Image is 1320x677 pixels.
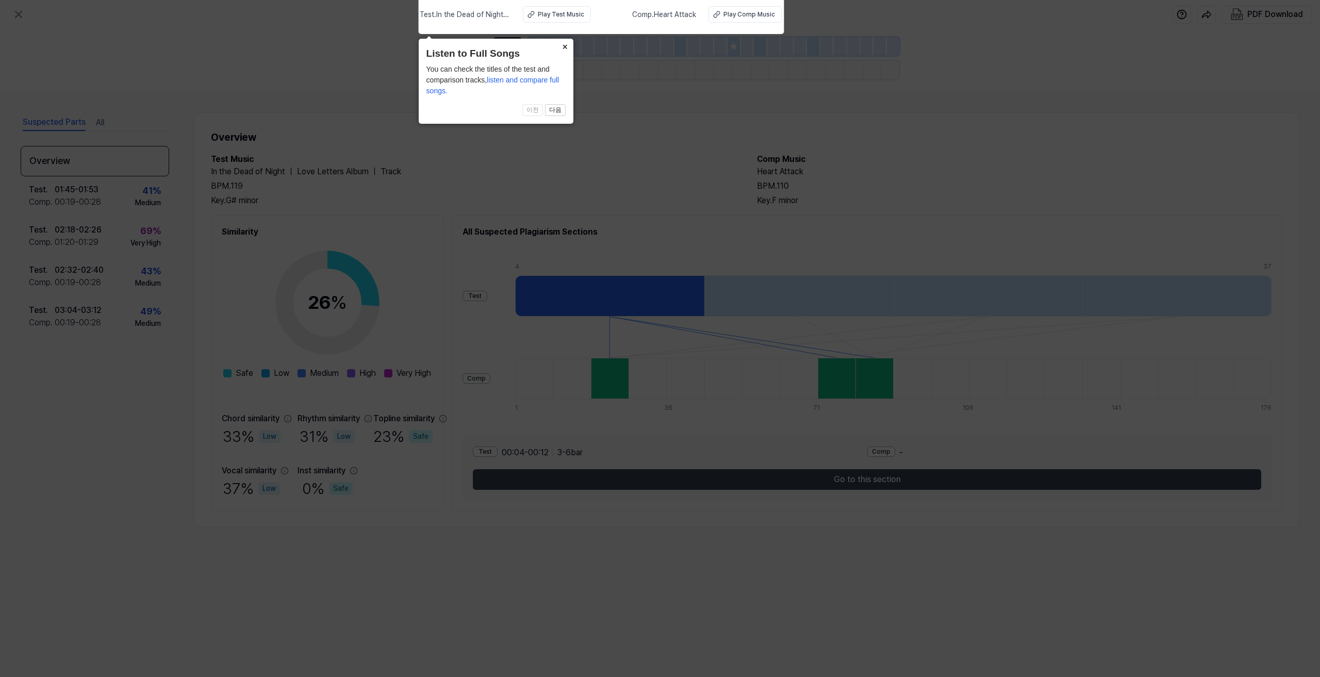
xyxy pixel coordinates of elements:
button: Play Comp Music [708,6,782,23]
div: Play Comp Music [723,10,775,19]
button: Close [557,39,573,53]
span: listen and compare full songs. [426,76,559,95]
div: Play Test Music [538,10,584,19]
button: 다음 [545,104,566,117]
span: Test . In the Dead of Night ｜ Love Letters Album ｜ Track [420,9,510,20]
div: You can check the titles of the test and comparison tracks, [426,64,566,96]
header: Listen to Full Songs [426,46,566,61]
button: Play Test Music [523,6,591,23]
span: Comp . Heart Attack [632,9,696,20]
